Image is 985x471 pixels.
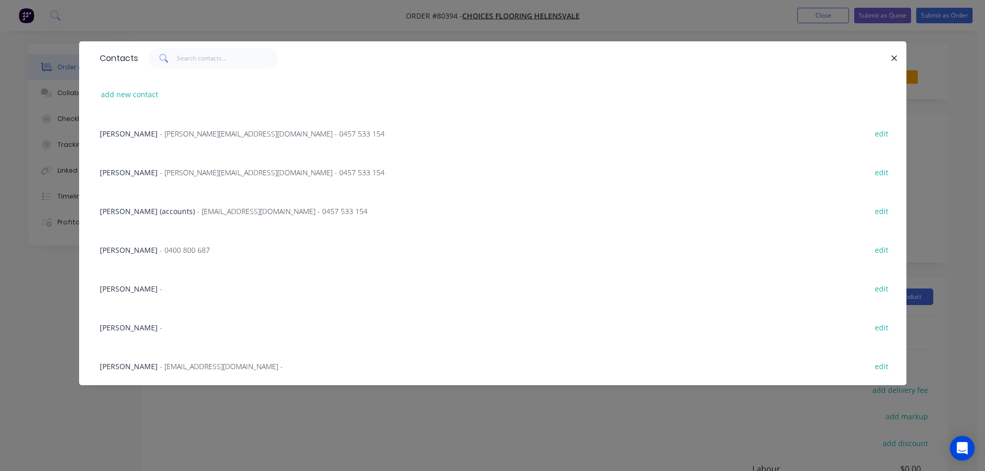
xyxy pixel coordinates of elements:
[177,48,278,69] input: Search contacts...
[870,165,894,179] button: edit
[100,361,158,371] span: [PERSON_NAME]
[100,323,158,332] span: [PERSON_NAME]
[160,284,162,294] span: -
[100,206,195,216] span: [PERSON_NAME] (accounts)
[160,129,385,139] span: - [PERSON_NAME][EMAIL_ADDRESS][DOMAIN_NAME] - 0457 533 154
[100,284,158,294] span: [PERSON_NAME]
[197,206,368,216] span: - [EMAIL_ADDRESS][DOMAIN_NAME] - 0457 533 154
[870,204,894,218] button: edit
[160,245,210,255] span: - 0400 800 687
[100,168,158,177] span: [PERSON_NAME]
[870,281,894,295] button: edit
[870,320,894,334] button: edit
[100,129,158,139] span: [PERSON_NAME]
[100,245,158,255] span: [PERSON_NAME]
[160,323,162,332] span: -
[96,87,164,101] button: add new contact
[95,42,138,75] div: Contacts
[870,126,894,140] button: edit
[950,436,975,461] div: Open Intercom Messenger
[870,242,894,256] button: edit
[160,361,283,371] span: - [EMAIL_ADDRESS][DOMAIN_NAME] -
[870,359,894,373] button: edit
[160,168,385,177] span: - [PERSON_NAME][EMAIL_ADDRESS][DOMAIN_NAME] - 0457 533 154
